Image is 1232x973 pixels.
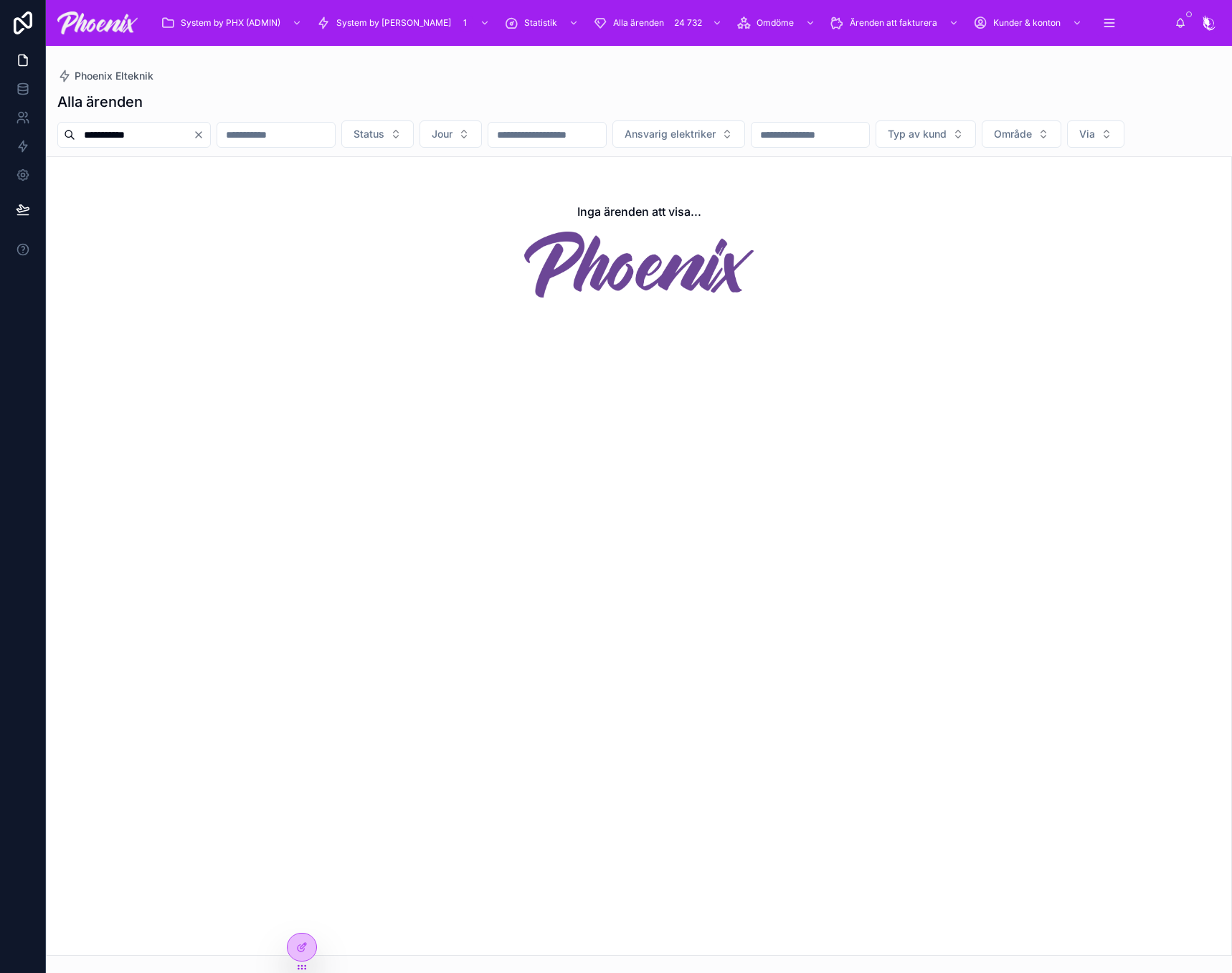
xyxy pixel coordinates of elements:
span: Status [354,127,384,141]
span: Typ av kund [888,127,947,141]
span: Jour [432,127,452,141]
button: Select Button [1067,120,1124,148]
h2: Inga ärenden att visa... [577,203,701,220]
span: Phoenix Elteknik [75,69,153,83]
button: Clear [193,129,210,141]
a: Omdöme [732,10,823,36]
button: Select Button [612,120,745,148]
span: Kunder & konton [993,17,1061,29]
span: Omdöme [757,17,794,29]
img: Inga ärenden att visa... [524,232,754,298]
span: Område [994,127,1032,141]
a: Alla ärenden24 732 [589,10,729,36]
span: Ärenden att fakturera [850,17,937,29]
span: System by [PERSON_NAME] [336,17,451,29]
a: Ärenden att fakturera [825,10,966,36]
a: System by PHX (ADMIN) [156,10,309,36]
span: Ansvarig elektriker [625,127,716,141]
a: Kunder & konton [969,10,1089,36]
a: Phoenix Elteknik [57,69,153,83]
span: Alla ärenden [613,17,664,29]
button: Select Button [982,120,1061,148]
span: Statistik [524,17,557,29]
div: scrollable content [149,7,1175,39]
div: 1 [457,14,474,32]
button: Select Button [341,120,414,148]
button: Select Button [420,120,482,148]
span: System by PHX (ADMIN) [181,17,280,29]
a: System by [PERSON_NAME]1 [312,10,497,36]
a: Statistik [500,10,586,36]
div: 24 732 [670,14,706,32]
button: Select Button [876,120,976,148]
img: App logo [57,11,138,34]
h1: Alla ärenden [57,92,143,112]
span: Via [1079,127,1095,141]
